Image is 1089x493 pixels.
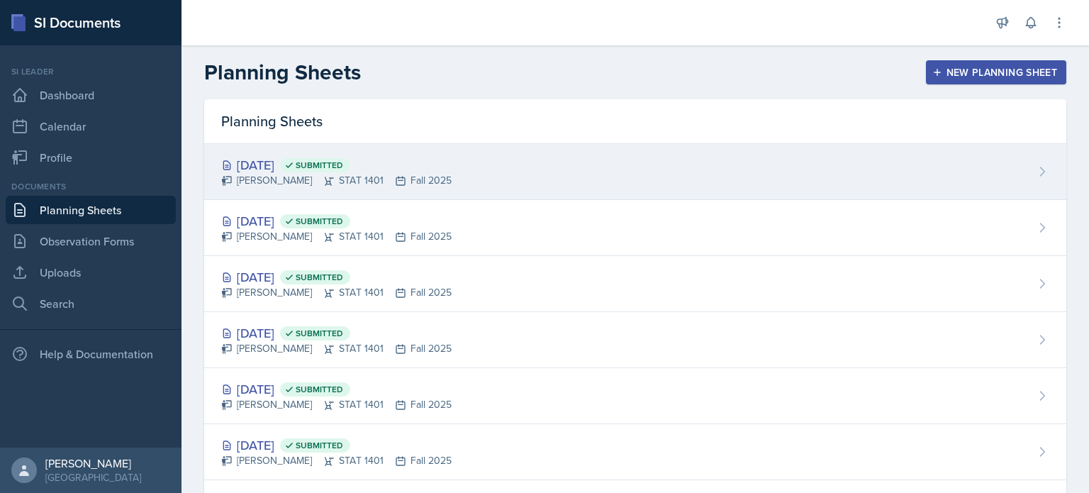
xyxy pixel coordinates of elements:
[204,424,1066,480] a: [DATE] Submitted [PERSON_NAME]STAT 1401Fall 2025
[204,256,1066,312] a: [DATE] Submitted [PERSON_NAME]STAT 1401Fall 2025
[221,323,452,343] div: [DATE]
[221,155,452,175] div: [DATE]
[221,380,452,399] div: [DATE]
[6,258,176,287] a: Uploads
[221,436,452,455] div: [DATE]
[45,456,141,470] div: [PERSON_NAME]
[204,144,1066,200] a: [DATE] Submitted [PERSON_NAME]STAT 1401Fall 2025
[6,143,176,172] a: Profile
[6,112,176,140] a: Calendar
[204,99,1066,144] div: Planning Sheets
[221,211,452,231] div: [DATE]
[6,227,176,255] a: Observation Forms
[296,440,343,451] span: Submitted
[221,173,452,188] div: [PERSON_NAME] STAT 1401 Fall 2025
[204,368,1066,424] a: [DATE] Submitted [PERSON_NAME]STAT 1401Fall 2025
[296,272,343,283] span: Submitted
[221,453,452,468] div: [PERSON_NAME] STAT 1401 Fall 2025
[45,470,141,484] div: [GEOGRAPHIC_DATA]
[221,341,452,356] div: [PERSON_NAME] STAT 1401 Fall 2025
[204,60,361,85] h2: Planning Sheets
[221,397,452,412] div: [PERSON_NAME] STAT 1401 Fall 2025
[935,67,1057,78] div: New Planning Sheet
[296,216,343,227] span: Submitted
[296,384,343,395] span: Submitted
[221,229,452,244] div: [PERSON_NAME] STAT 1401 Fall 2025
[204,200,1066,256] a: [DATE] Submitted [PERSON_NAME]STAT 1401Fall 2025
[6,65,176,78] div: Si leader
[296,328,343,339] span: Submitted
[6,289,176,318] a: Search
[6,180,176,193] div: Documents
[6,196,176,224] a: Planning Sheets
[221,285,452,300] div: [PERSON_NAME] STAT 1401 Fall 2025
[6,81,176,109] a: Dashboard
[926,60,1066,84] button: New Planning Sheet
[204,312,1066,368] a: [DATE] Submitted [PERSON_NAME]STAT 1401Fall 2025
[296,160,343,171] span: Submitted
[221,267,452,287] div: [DATE]
[6,340,176,368] div: Help & Documentation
